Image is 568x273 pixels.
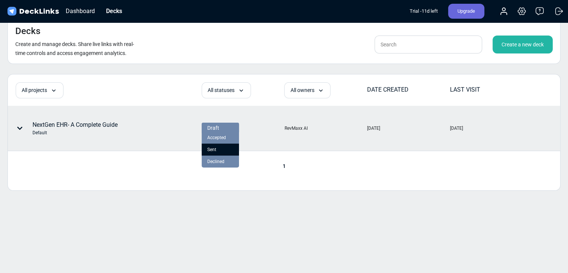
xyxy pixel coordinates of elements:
div: Dashboard [62,6,99,16]
div: Upgrade [448,4,484,19]
span: 1 [279,163,289,169]
input: Search [375,36,482,53]
div: Decks [102,6,126,16]
div: [DATE] [367,125,380,132]
img: DeckLinks [6,6,60,17]
div: Create a new deck [493,36,553,53]
small: Create and manage decks. Share live links with real-time controls and access engagement analytics. [15,41,134,56]
div: LAST VISIT [450,85,532,94]
div: NextGen EHR- A Complete Guide [32,120,118,136]
div: Trial - 11 d left [410,4,438,19]
h4: Decks [15,26,40,37]
div: All projects [16,82,63,98]
div: All statuses [202,82,251,98]
span: Declined [207,158,224,165]
div: Default [32,129,118,136]
div: All owners [284,82,330,98]
span: Draft [207,124,219,132]
span: Accepted [207,134,226,141]
span: Sent [207,146,216,153]
div: DATE CREATED [367,85,449,94]
div: RevMaxx AI [284,125,307,132]
div: [DATE] [450,125,463,132]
